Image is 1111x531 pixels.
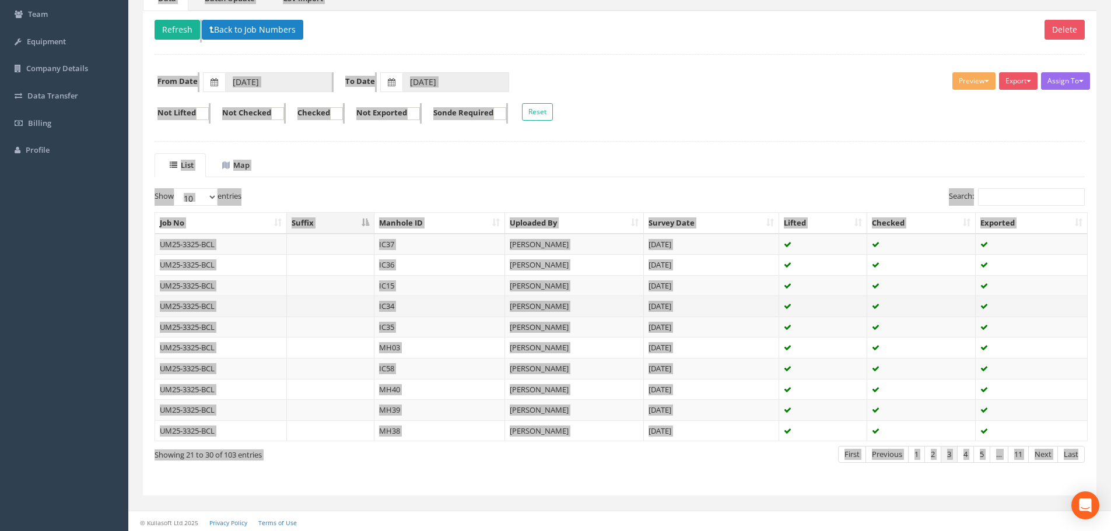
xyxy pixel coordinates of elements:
[345,107,420,120] label: Not Exported
[374,234,505,255] td: IC37
[924,446,941,463] a: 2
[949,188,1085,206] label: Search:
[374,379,505,400] td: MH40
[779,213,868,234] th: Lifted: activate to sort column ascending
[202,20,303,40] button: Back to Job Numbers
[957,446,974,463] a: 4
[867,213,976,234] th: Checked: activate to sort column ascending
[422,107,506,120] label: Sonde Required
[644,234,779,255] td: [DATE]
[287,213,375,234] th: Suffix: activate to sort column descending
[155,234,287,255] td: UM25-3325-BCL
[155,153,206,177] a: List
[258,519,297,527] a: Terms of Use
[999,72,1038,90] button: Export
[505,254,644,275] td: [PERSON_NAME]
[345,76,375,87] label: To Date
[1045,20,1085,40] button: Delete
[1041,72,1090,90] button: Assign To
[865,446,909,463] a: Previous
[155,379,287,400] td: UM25-3325-BCL
[155,296,287,317] td: UM25-3325-BCL
[374,213,505,234] th: Manhole ID: activate to sort column ascending
[644,254,779,275] td: [DATE]
[155,213,287,234] th: Job No: activate to sort column ascending
[28,9,48,19] span: Team
[908,446,925,463] a: 1
[644,275,779,296] td: [DATE]
[978,188,1085,206] input: Search:
[1071,491,1099,519] div: Open Intercom Messenger
[155,420,287,441] td: UM25-3325-BCL
[374,358,505,379] td: IC58
[155,445,532,460] div: Showing 21 to 30 of 103 entries
[374,254,505,275] td: IC36
[644,379,779,400] td: [DATE]
[1057,446,1085,463] a: Last
[155,20,200,40] button: Refresh
[155,188,241,206] label: Show entries
[374,296,505,317] td: IC34
[28,118,51,128] span: Billing
[157,76,198,87] label: From Date
[140,519,198,527] small: © Kullasoft Ltd 2025
[941,446,958,463] a: 3
[225,72,332,92] input: From Date
[155,254,287,275] td: UM25-3325-BCL
[505,379,644,400] td: [PERSON_NAME]
[644,213,779,234] th: Survey Date: activate to sort column ascending
[522,103,553,121] button: Reset
[374,399,505,420] td: MH39
[155,358,287,379] td: UM25-3325-BCL
[644,399,779,420] td: [DATE]
[644,420,779,441] td: [DATE]
[155,399,287,420] td: UM25-3325-BCL
[146,107,209,120] label: Not Lifted
[1008,446,1029,463] a: 11
[976,213,1087,234] th: Exported: activate to sort column ascending
[211,107,284,120] label: Not Checked
[990,446,1008,463] a: …
[402,72,509,92] input: To Date
[644,358,779,379] td: [DATE]
[505,337,644,358] td: [PERSON_NAME]
[505,275,644,296] td: [PERSON_NAME]
[644,296,779,317] td: [DATE]
[155,337,287,358] td: UM25-3325-BCL
[644,317,779,337] td: [DATE]
[374,275,505,296] td: IC15
[27,90,78,101] span: Data Transfer
[222,160,250,170] uib-tab-heading: Map
[505,399,644,420] td: [PERSON_NAME]
[505,420,644,441] td: [PERSON_NAME]
[505,317,644,337] td: [PERSON_NAME]
[174,188,218,206] select: Showentries
[26,145,50,155] span: Profile
[952,72,996,90] button: Preview
[838,446,866,463] a: First
[505,234,644,255] td: [PERSON_NAME]
[286,107,343,120] label: Checked
[505,358,644,379] td: [PERSON_NAME]
[374,317,505,337] td: IC35
[374,420,505,441] td: MH38
[505,296,644,317] td: [PERSON_NAME]
[209,519,247,527] a: Privacy Policy
[155,317,287,337] td: UM25-3325-BCL
[26,63,88,73] span: Company Details
[505,213,644,234] th: Uploaded By: activate to sort column ascending
[374,337,505,358] td: MH03
[155,275,287,296] td: UM25-3325-BCL
[1028,446,1058,463] a: Next
[207,153,262,177] a: Map
[170,160,194,170] uib-tab-heading: List
[973,446,990,463] a: 5
[644,337,779,358] td: [DATE]
[27,36,66,47] span: Equipment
